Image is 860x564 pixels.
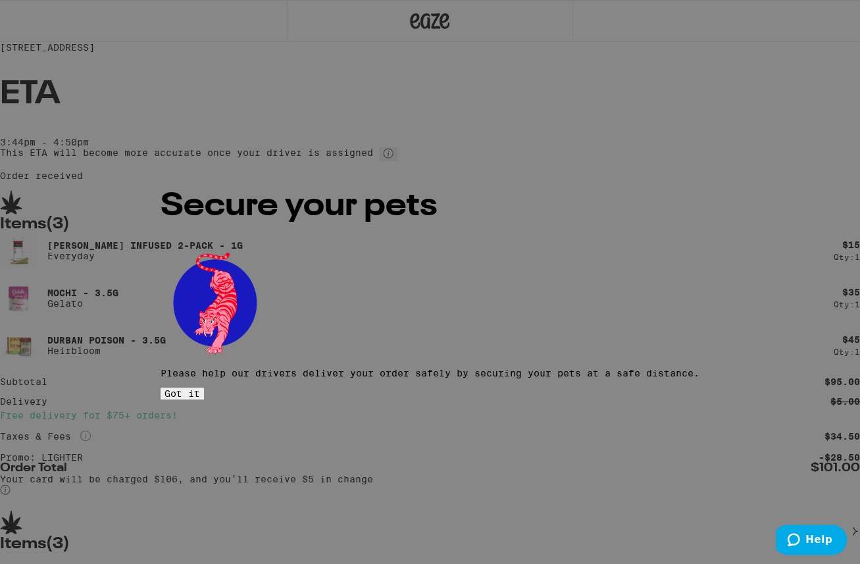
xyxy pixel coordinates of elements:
img: pets [161,249,268,357]
button: Got it [161,388,204,399]
p: Please help our drivers deliver your order safely by securing your pets at a safe distance. [161,368,699,378]
h2: Secure your pets [161,191,699,222]
span: Got it [164,388,200,399]
iframe: Opens a widget where you can find more information [776,525,847,557]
